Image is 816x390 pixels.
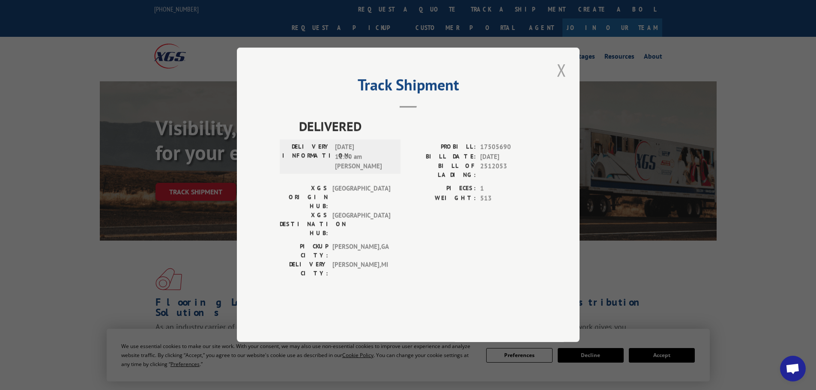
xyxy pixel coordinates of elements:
[280,79,537,95] h2: Track Shipment
[408,184,476,194] label: PIECES:
[335,143,393,172] span: [DATE] 11:00 am [PERSON_NAME]
[408,194,476,203] label: WEIGHT:
[280,260,328,278] label: DELIVERY CITY:
[480,184,537,194] span: 1
[480,162,537,180] span: 2512053
[480,143,537,152] span: 17505690
[408,152,476,162] label: BILL DATE:
[554,58,569,82] button: Close modal
[480,194,537,203] span: 513
[480,152,537,162] span: [DATE]
[280,211,328,238] label: XGS DESTINATION HUB:
[332,211,390,238] span: [GEOGRAPHIC_DATA]
[280,184,328,211] label: XGS ORIGIN HUB:
[332,184,390,211] span: [GEOGRAPHIC_DATA]
[280,242,328,260] label: PICKUP CITY:
[299,117,537,136] span: DELIVERED
[408,162,476,180] label: BILL OF LADING:
[332,260,390,278] span: [PERSON_NAME] , MI
[282,143,331,172] label: DELIVERY INFORMATION:
[408,143,476,152] label: PROBILL:
[780,356,806,381] a: Open chat
[332,242,390,260] span: [PERSON_NAME] , GA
